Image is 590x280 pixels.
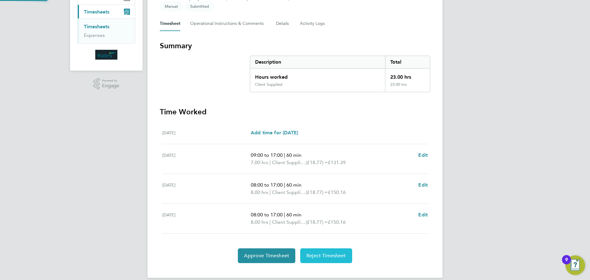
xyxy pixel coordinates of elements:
span: Edit [418,182,428,188]
span: Client Supplied [272,219,306,226]
span: | [269,189,271,195]
div: Description [250,56,385,68]
h3: Time Worked [160,107,430,117]
span: £150.16 [328,219,346,225]
span: Client Supplied [272,159,306,166]
span: Edit [418,212,428,218]
h3: Summary [160,41,430,51]
div: [DATE] [162,211,251,226]
span: | [269,160,271,165]
span: (£18.77) = [306,219,328,225]
button: Activity Logs [300,16,326,31]
span: (£18.77) = [306,160,328,165]
a: Add time for [DATE] [251,129,298,136]
span: 8.00 hrs [251,189,268,195]
a: Timesheets [84,24,109,30]
div: Total [385,56,430,68]
div: [DATE] [162,152,251,166]
div: Hours worked [250,69,385,82]
div: [DATE] [162,181,251,196]
span: This timesheet was manually created. [160,1,183,11]
button: Timesheet [160,16,180,31]
span: 60 min [286,152,301,158]
section: Timesheet [160,41,430,263]
span: Engage [102,83,119,89]
div: Summary [250,56,430,92]
div: 23.00 hrs [385,82,430,92]
div: Client Supplied [255,82,282,87]
span: 08:00 to 17:00 [251,212,283,218]
img: wates-logo-retina.png [95,50,117,60]
span: 7.00 hrs [251,160,268,165]
button: Open Resource Center, 9 new notifications [565,255,585,275]
a: Edit [418,152,428,159]
span: Reject Timesheet [306,253,346,259]
div: 9 [565,260,568,268]
span: This timesheet is Submitted. [185,1,214,11]
span: | [284,182,285,188]
span: | [284,212,285,218]
span: Powered by [102,78,119,83]
div: Timesheets [78,18,135,43]
span: 60 min [286,182,301,188]
span: Approve Timesheet [244,253,289,259]
span: 08:00 to 17:00 [251,182,283,188]
span: (£18.77) = [306,189,328,195]
span: Timesheets [84,9,109,15]
button: Operational Instructions & Comments [190,16,266,31]
button: Reject Timesheet [300,248,352,263]
a: Powered byEngage [93,78,120,90]
span: £131.39 [328,160,346,165]
a: Expenses [84,32,105,38]
a: Go to home page [77,50,135,60]
button: Timesheets [78,5,135,18]
span: 60 min [286,212,301,218]
span: Add time for [DATE] [251,130,298,136]
span: Edit [418,152,428,158]
div: 23.00 hrs [385,69,430,82]
button: Details [276,16,290,31]
button: Approve Timesheet [238,248,295,263]
span: 09:00 to 17:00 [251,152,283,158]
a: Edit [418,181,428,189]
span: | [269,219,271,225]
span: | [284,152,285,158]
span: 8.00 hrs [251,219,268,225]
span: Client Supplied [272,189,306,196]
span: £150.16 [328,189,346,195]
div: [DATE] [162,129,251,136]
a: Edit [418,211,428,219]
